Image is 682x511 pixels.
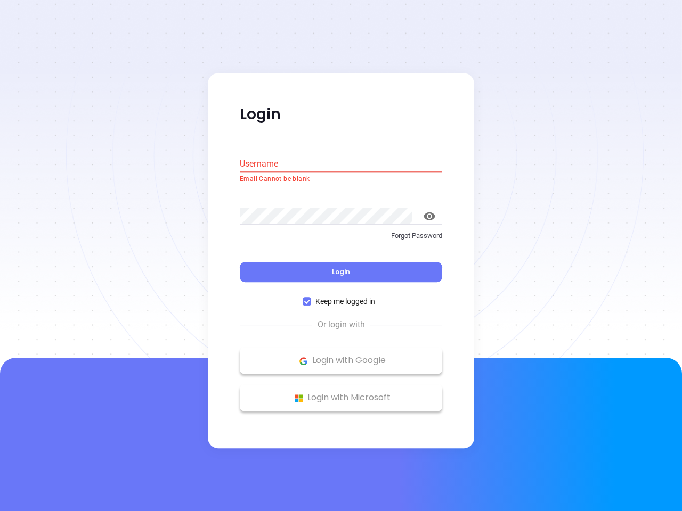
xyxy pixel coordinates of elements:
img: Google Logo [297,355,310,368]
button: Google Logo Login with Google [240,348,442,374]
p: Email Cannot be blank [240,174,442,185]
button: Login [240,262,442,283]
span: Login [332,268,350,277]
p: Login with Google [245,353,437,369]
span: Keep me logged in [311,296,379,308]
span: Or login with [312,319,370,332]
p: Login with Microsoft [245,390,437,406]
p: Forgot Password [240,230,442,241]
button: Microsoft Logo Login with Microsoft [240,385,442,411]
img: Microsoft Logo [292,392,305,405]
button: toggle password visibility [417,203,442,229]
a: Forgot Password [240,230,442,250]
p: Login [240,105,442,124]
